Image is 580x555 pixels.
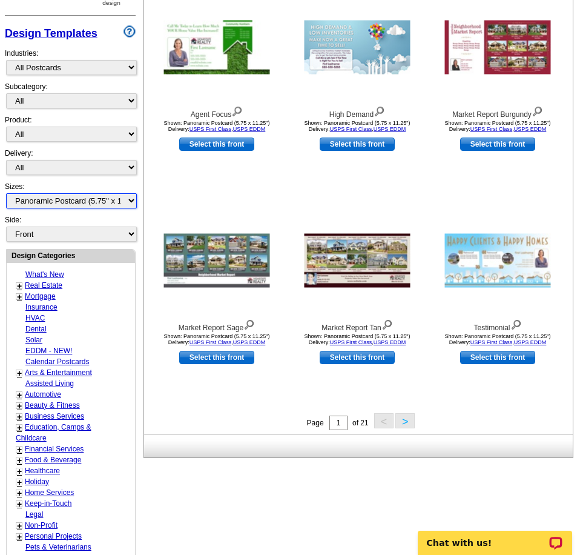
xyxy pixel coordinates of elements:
a: + [17,412,22,422]
a: Insurance [25,303,58,311]
div: Market Report Sage [150,317,283,333]
a: + [17,532,22,542]
a: Design Templates [5,27,97,39]
div: Agent Focus [150,104,283,120]
a: use this design [460,138,535,151]
a: USPS First Class [189,339,232,345]
a: + [17,292,22,302]
a: Home Services [25,488,74,497]
div: Market Report Tan [291,317,424,333]
a: Automotive [25,390,61,399]
a: HVAC [25,314,45,322]
a: Calendar Postcards [25,357,89,366]
a: + [17,488,22,498]
span: of 21 [352,419,369,427]
img: view design details [231,104,243,117]
div: Shown: Panoramic Postcard (5.75 x 11.25") Delivery: , [150,120,283,132]
a: Healthcare [25,467,60,475]
a: EDDM - NEW! [25,347,72,355]
a: Assisted Living [25,379,74,388]
div: Delivery: [5,148,136,181]
a: + [17,467,22,476]
a: Holiday [25,477,49,486]
a: Arts & Entertainment [25,368,92,377]
a: + [17,401,22,411]
div: Industries: [5,42,136,81]
img: Market Report Burgundy [445,21,551,75]
div: Shown: Panoramic Postcard (5.75 x 11.25") Delivery: , [431,120,564,132]
img: view design details [243,317,255,330]
div: Sizes: [5,181,136,214]
a: USPS First Class [189,126,232,132]
img: view design details [510,317,522,330]
a: + [17,281,22,291]
a: + [17,499,22,509]
a: Dental [25,325,47,333]
img: Agent Focus [164,21,270,75]
button: < [374,413,394,428]
a: + [17,477,22,487]
div: Subcategory: [5,81,136,115]
a: use this design [460,351,535,364]
a: USPS EDDM [374,126,406,132]
a: Legal [25,510,43,519]
div: Shown: Panoramic Postcard (5.75 x 11.25") Delivery: , [291,333,424,345]
div: Shown: Panoramic Postcard (5.75 x 11.25") Delivery: , [291,120,424,132]
div: Design Categories [7,250,135,261]
a: use this design [179,138,254,151]
button: > [395,413,415,428]
a: + [17,521,22,531]
a: USPS First Class [470,126,513,132]
a: + [17,390,22,400]
div: High Demand [291,104,424,120]
a: Pets & Veterinarians [25,543,91,551]
div: Side: [5,214,136,243]
a: Non-Profit [25,521,58,530]
a: USPS First Class [330,339,372,345]
a: use this design [179,351,254,364]
a: Food & Beverage [25,456,81,464]
a: + [17,456,22,465]
a: Personal Projects [25,532,82,540]
img: view design details [381,317,393,330]
div: Testimonial [431,317,564,333]
img: view design details [374,104,385,117]
a: Financial Services [25,445,84,453]
a: + [17,423,22,433]
span: Page [307,419,324,427]
a: USPS EDDM [233,339,266,345]
div: Market Report Burgundy [431,104,564,120]
a: Beauty & Fitness [25,401,80,410]
div: Shown: Panoramic Postcard (5.75 x 11.25") Delivery: , [431,333,564,345]
a: USPS EDDM [374,339,406,345]
a: Solar [25,336,42,344]
a: Education, Camps & Childcare [16,423,91,442]
img: Market Report Tan [305,234,410,288]
img: view design details [532,104,543,117]
a: USPS First Class [470,339,513,345]
a: USPS EDDM [514,339,547,345]
img: Market Report Sage [164,234,270,288]
a: use this design [320,138,395,151]
a: + [17,445,22,454]
img: design-wizard-help-icon.png [124,25,136,38]
div: Shown: Panoramic Postcard (5.75 x 11.25") Delivery: , [150,333,283,345]
a: Real Estate [25,281,62,290]
img: High Demand [305,21,410,75]
a: USPS EDDM [514,126,547,132]
a: use this design [320,351,395,364]
a: Keep-in-Touch [25,499,71,508]
a: USPS EDDM [233,126,266,132]
div: Product: [5,115,136,148]
a: USPS First Class [330,126,372,132]
img: Testimonial [445,234,551,288]
iframe: LiveChat chat widget [410,517,580,555]
a: What's New [25,270,64,279]
a: + [17,368,22,378]
a: Business Services [25,412,84,420]
a: Mortgage [25,292,56,301]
